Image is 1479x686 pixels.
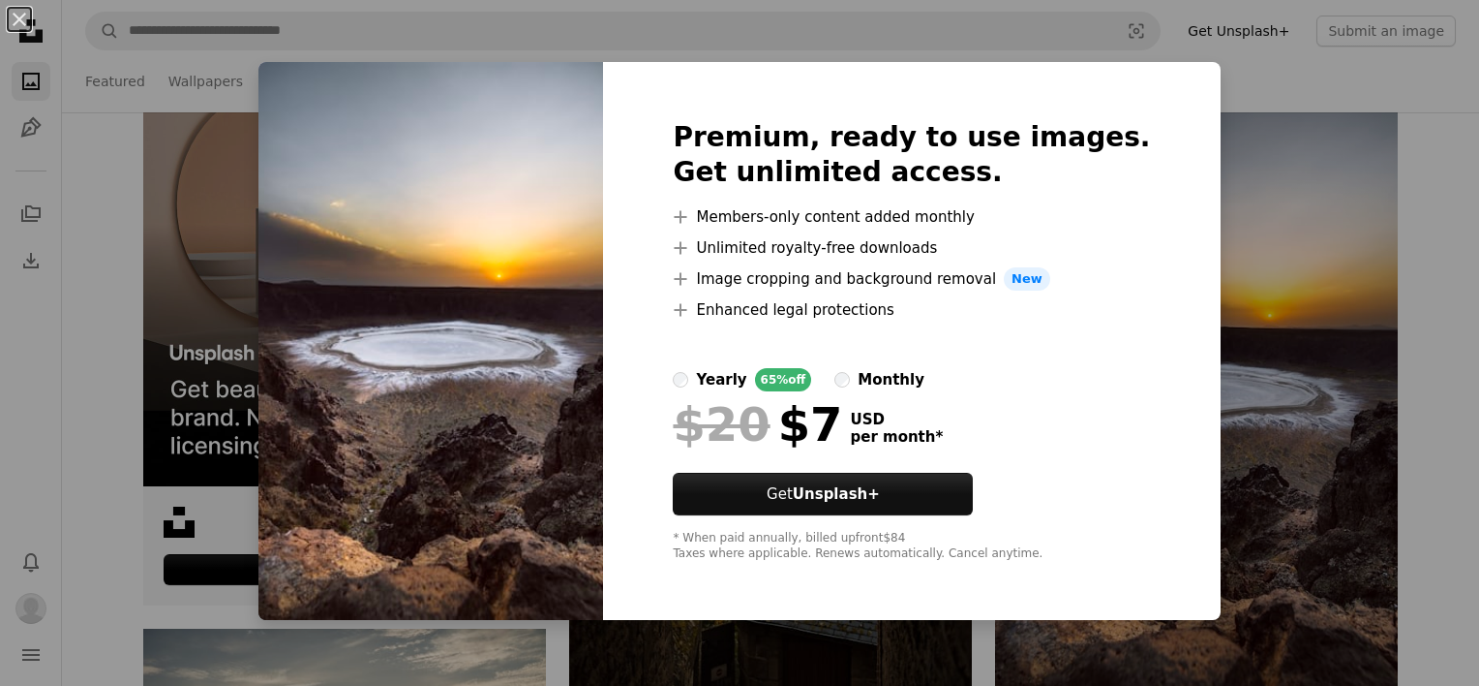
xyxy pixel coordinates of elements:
input: yearly65%off [673,372,688,388]
span: $20 [673,399,770,450]
span: USD [850,411,943,428]
li: Unlimited royalty-free downloads [673,236,1150,260]
span: New [1004,267,1050,291]
div: yearly [696,368,746,391]
li: Image cropping and background removal [673,267,1150,291]
div: $7 [673,399,842,450]
img: premium_photo-1719930221794-0680e7fd8071 [258,62,603,620]
li: Members-only content added monthly [673,205,1150,229]
li: Enhanced legal protections [673,298,1150,322]
input: monthly [834,372,850,388]
strong: Unsplash+ [793,485,880,503]
a: GetUnsplash+ [673,473,973,515]
h2: Premium, ready to use images. Get unlimited access. [673,120,1150,190]
span: per month * [850,428,943,446]
div: 65% off [755,368,812,391]
div: monthly [858,368,924,391]
div: * When paid annually, billed upfront $84 Taxes where applicable. Renews automatically. Cancel any... [673,531,1150,562]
